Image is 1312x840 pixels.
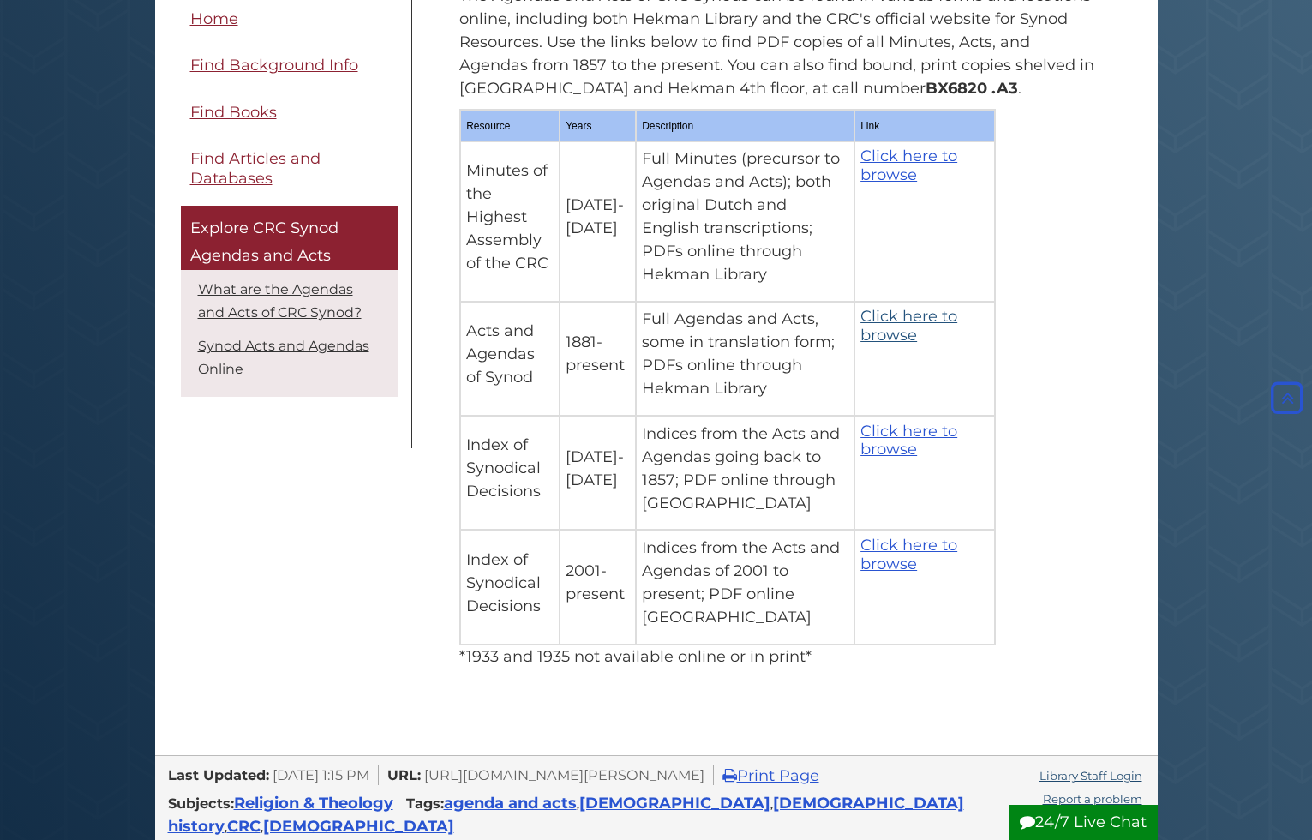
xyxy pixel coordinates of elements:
[273,766,369,783] span: [DATE] 1:15 PM
[459,645,1098,669] p: *1933 and 1935 not available online or in print*
[168,795,234,812] span: Subjects:
[263,817,454,836] a: [DEMOGRAPHIC_DATA]
[566,560,629,606] p: 2001-present
[387,766,421,783] span: URL:
[860,422,957,459] a: Click here to browse
[190,57,358,75] span: Find Background Info
[1009,805,1158,840] button: 24/7 Live Chat
[406,795,444,812] span: Tags:
[168,799,964,834] span: , , , ,
[860,147,957,184] a: Click here to browse
[642,308,848,400] p: Full Agendas and Acts, some in translation form; PDFs online through Hekman Library
[227,817,261,836] a: CRC
[722,768,737,783] i: Print Page
[642,120,693,132] span: Description
[466,159,553,275] p: Minutes of the Highest Assembly of the CRC
[926,79,1018,98] span: BX6820 .A3
[860,307,957,345] a: Click here to browse
[642,423,848,515] p: Indices from the Acts and Agendas going back to 1857; PDF online through [GEOGRAPHIC_DATA]
[190,219,338,266] span: Explore CRC Synod Agendas and Acts
[181,93,398,132] a: Find Books
[579,794,770,813] a: [DEMOGRAPHIC_DATA]
[424,766,704,783] span: [URL][DOMAIN_NAME][PERSON_NAME]
[168,766,269,783] span: Last Updated:
[566,120,591,132] span: Years
[466,320,553,389] p: Acts and Agendas of Synod
[642,147,848,286] p: Full Minutes (precursor to Agendas and Acts); both original Dutch and English transcriptions; PDF...
[168,794,964,836] a: [DEMOGRAPHIC_DATA] history
[190,150,321,189] span: Find Articles and Databases
[566,194,629,240] p: [DATE]-[DATE]
[860,120,879,132] span: Link
[181,207,398,271] a: Explore CRC Synod Agendas and Acts
[466,434,553,503] p: Index of Synodical Decisions
[566,331,629,377] p: 1881-present
[444,794,577,813] a: agenda and acts
[642,537,848,629] p: Indices from the Acts and Agendas of 2001 to present; PDF online [GEOGRAPHIC_DATA]
[466,120,510,132] span: Resource
[198,282,362,321] a: What are the Agendas and Acts of CRC Synod?
[466,549,553,618] p: Index of Synodical Decisions
[566,446,629,492] p: [DATE]-[DATE]
[234,794,393,813] a: Religion & Theology
[860,536,957,573] a: Click here to browse
[1039,769,1142,783] a: Library Staff Login
[1043,792,1142,806] a: Report a problem
[198,339,369,378] a: Synod Acts and Agendas Online
[190,103,277,122] span: Find Books
[190,9,238,28] span: Home
[181,47,398,86] a: Find Background Info
[181,141,398,198] a: Find Articles and Databases
[1267,389,1308,408] a: Back to Top
[722,766,819,785] a: Print Page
